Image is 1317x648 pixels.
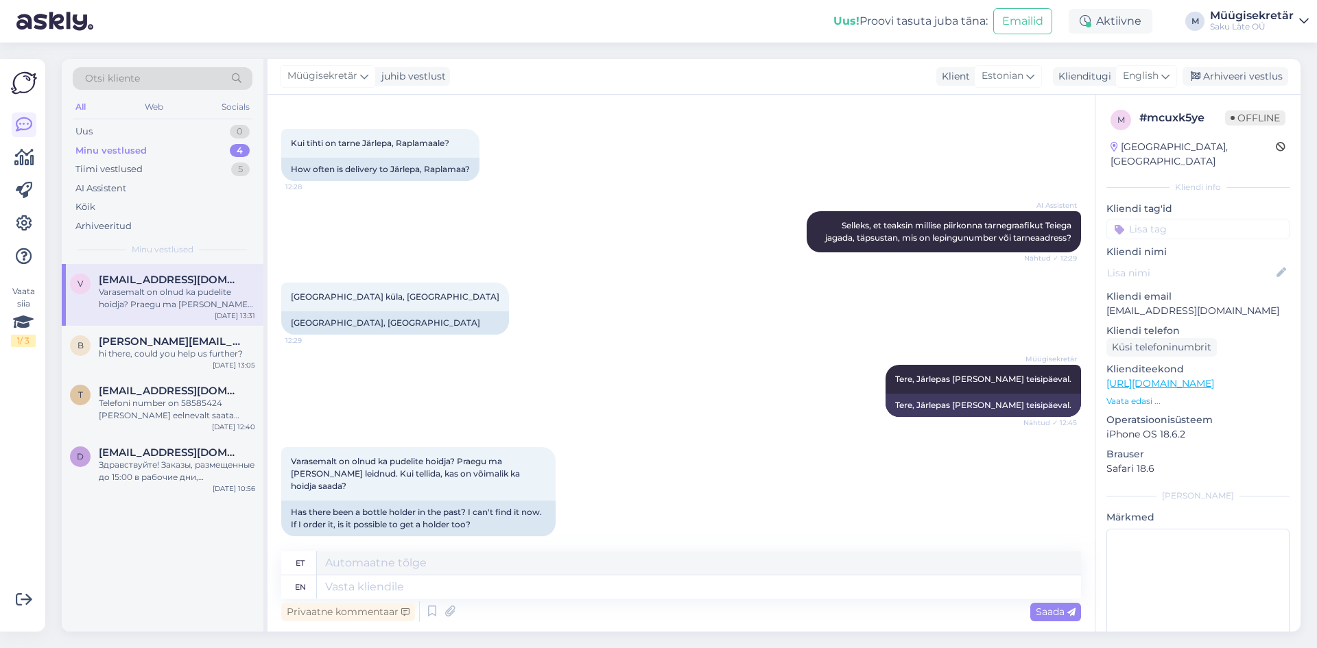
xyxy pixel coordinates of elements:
[291,456,522,491] span: Varasemalt on olnud ka pudelite hoidja? Praegu ma [PERSON_NAME] leidnud. Kui tellida, kas on võim...
[281,158,479,181] div: How often is delivery to Järlepa, Raplamaa?
[75,219,132,233] div: Arhiveeritud
[1069,9,1152,34] div: Aktiivne
[1139,110,1225,126] div: # mcuxk5ye
[1036,605,1076,618] span: Saada
[291,138,449,148] span: Kui tihti on tarne Järlepa, Raplamaale?
[73,98,88,116] div: All
[936,69,970,84] div: Klient
[75,125,93,139] div: Uus
[1106,427,1290,442] p: iPhone OS 18.6.2
[99,348,255,360] div: hi there, could you help us further?
[1053,69,1111,84] div: Klienditugi
[11,335,36,347] div: 1 / 3
[1107,265,1274,280] input: Lisa nimi
[1123,69,1159,84] span: English
[982,69,1023,84] span: Estonian
[1111,140,1276,169] div: [GEOGRAPHIC_DATA], [GEOGRAPHIC_DATA]
[1106,395,1290,407] p: Vaata edasi ...
[11,70,37,96] img: Askly Logo
[1106,490,1290,502] div: [PERSON_NAME]
[1106,219,1290,239] input: Lisa tag
[993,8,1052,34] button: Emailid
[1106,461,1290,476] p: Safari 18.6
[212,422,255,432] div: [DATE] 12:40
[281,311,509,335] div: [GEOGRAPHIC_DATA], [GEOGRAPHIC_DATA]
[99,385,241,397] span: tiinamartinfeld@gmail.com
[99,335,241,348] span: benjamin.dieleman@supermart.shopping
[132,243,193,256] span: Minu vestlused
[285,182,337,192] span: 12:28
[75,163,143,176] div: Tiimi vestlused
[1185,12,1205,31] div: M
[1025,354,1077,364] span: Müügisekretär
[78,389,83,400] span: t
[1106,362,1290,376] p: Klienditeekond
[281,501,556,536] div: Has there been a bottle holder in the past? I can't find it now. If I order it, is it possible to...
[230,125,250,139] div: 0
[1117,115,1125,125] span: m
[291,291,499,302] span: [GEOGRAPHIC_DATA] küla, [GEOGRAPHIC_DATA]
[1106,202,1290,216] p: Kliendi tag'id
[99,459,255,483] div: Здравствуйте! Заказы, размещенные до 15:00 в рабочие дни, выполняются в течение 1-3 рабочих дней....
[1106,324,1290,338] p: Kliendi telefon
[99,274,241,286] span: Viirelind@gmail.com
[231,163,250,176] div: 5
[281,603,415,621] div: Privaatne kommentaar
[376,69,446,84] div: juhib vestlust
[85,71,140,86] span: Otsi kliente
[99,286,255,311] div: Varasemalt on olnud ka pudelite hoidja? Praegu ma [PERSON_NAME] leidnud. Kui tellida, kas on võim...
[1106,289,1290,304] p: Kliendi email
[287,69,357,84] span: Müügisekretär
[1106,304,1290,318] p: [EMAIL_ADDRESS][DOMAIN_NAME]
[1183,67,1288,86] div: Arhiveeri vestlus
[1210,10,1309,32] a: MüügisekretärSaku Läte OÜ
[1106,413,1290,427] p: Operatsioonisüsteem
[1106,338,1217,357] div: Küsi telefoninumbrit
[77,451,84,461] span: d
[78,278,83,289] span: V
[219,98,252,116] div: Socials
[833,13,988,29] div: Proovi tasuta juba täna:
[833,14,859,27] b: Uus!
[213,360,255,370] div: [DATE] 13:05
[1225,110,1285,125] span: Offline
[296,551,305,575] div: et
[99,446,241,459] span: du@arttek.ee
[285,537,337,547] span: 13:31
[78,340,84,350] span: b
[142,98,166,116] div: Web
[1023,418,1077,428] span: Nähtud ✓ 12:45
[230,144,250,158] div: 4
[1106,245,1290,259] p: Kliendi nimi
[1106,181,1290,193] div: Kliendi info
[895,374,1071,384] span: Tere, Järlepas [PERSON_NAME] teisipäeval.
[215,311,255,321] div: [DATE] 13:31
[11,285,36,347] div: Vaata siia
[285,335,337,346] span: 12:29
[1024,253,1077,263] span: Nähtud ✓ 12:29
[886,394,1081,417] div: Tere, Järlepas [PERSON_NAME] teisipäeval.
[1210,10,1294,21] div: Müügisekretär
[1106,377,1214,389] a: [URL][DOMAIN_NAME]
[1025,200,1077,211] span: AI Assistent
[1106,510,1290,525] p: Märkmed
[75,182,126,195] div: AI Assistent
[213,483,255,494] div: [DATE] 10:56
[75,200,95,214] div: Kõik
[75,144,147,158] div: Minu vestlused
[1106,447,1290,461] p: Brauser
[295,575,306,599] div: en
[825,220,1073,243] span: Selleks, et teaksin millise piirkonna tarnegraafikut Teiega jagada, täpsustan, mis on lepingunumb...
[1210,21,1294,32] div: Saku Läte OÜ
[99,397,255,422] div: Telefoni number on 58585424 [PERSON_NAME] eelnevalt saata sõnum, siis tean kas kõnele vastata või...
